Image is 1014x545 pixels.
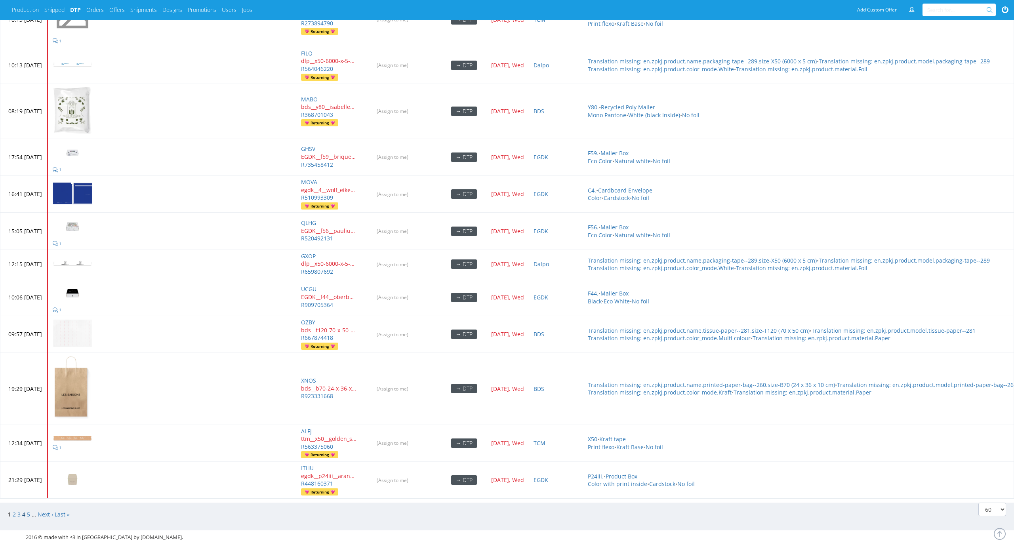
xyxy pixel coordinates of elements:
[53,282,92,304] img: version_two_editor_design.png
[38,511,53,518] a: Next ›
[301,293,362,301] a: EGDK__f44__oberbusch__UCGU
[8,153,42,161] p: 17:54 [DATE]
[301,234,333,242] a: R520492131
[53,443,61,451] a: 1
[491,107,524,115] a: [DATE], Wed
[616,20,644,27] a: Kraft Base
[301,186,356,194] p: egdk__4__wolf_eike_galle_copywriting_concepting__MOVA
[616,443,644,451] a: Kraft Base
[451,189,477,199] div: → DTP
[534,61,549,69] a: Dalpo
[491,227,524,235] a: [DATE], Wed
[491,153,524,161] a: [DATE], Wed
[301,57,356,65] p: dlp__x50-6000-x-5-cm__artiga_jimenez__FILQ
[301,178,317,186] a: MOVA
[303,488,336,495] span: Returning
[588,223,598,231] a: F56.
[53,165,61,173] a: 1
[601,103,655,111] a: Recycled Poly Mailer
[301,50,313,57] a: FILQ
[53,305,61,313] a: 1
[301,260,362,268] a: dlp__x50-6000-x-5-cm__de_jesus__GXOP
[22,511,25,518] a: 4
[301,377,316,384] a: XNOS
[372,151,413,163] input: (Assign to me)
[109,6,125,14] a: Offers
[8,260,42,268] p: 12:15 [DATE]
[451,153,477,161] a: → DTP
[13,511,16,518] a: 2
[8,476,42,484] p: 21:29 [DATE]
[303,202,336,210] span: Returning
[8,227,42,235] p: 15:05 [DATE]
[588,231,612,239] a: Eco Color
[372,189,413,200] input: (Assign to me)
[8,330,42,338] p: 09:57 [DATE]
[372,105,413,117] input: (Assign to me)
[8,511,11,518] span: 1
[301,385,356,393] p: bds__b70-24-x-36-x-10-cm__les_saisons__XNOS
[372,437,413,449] input: (Assign to me)
[301,95,318,103] a: MABO
[301,392,333,400] a: R923331668
[301,427,312,435] a: ALFJ
[70,6,81,14] a: DTP
[59,241,61,246] span: 1
[451,385,477,392] a: → DTP
[301,435,362,443] a: ttm__x50__golden_sky_retail_ltd__ALFJ
[588,65,734,73] a: Translation missing: en.zpkj.product.color_mode.White
[588,57,817,65] a: Translation missing: en.zpkj.product.name.packaging-tape--289.size-X50 (6000 x 5 cm)
[8,385,42,393] p: 19:29 [DATE]
[588,111,626,119] a: Mono Pantone
[242,6,252,14] a: Jobs
[632,297,649,305] a: No foil
[301,111,333,118] a: R368701043
[534,330,544,338] a: BDS
[927,4,988,16] input: Search for...
[301,343,338,350] a: Returning
[534,107,544,115] a: BDS
[303,74,336,81] span: Returning
[451,16,477,23] a: → DTP
[588,443,614,451] a: Print flexo
[491,330,524,338] a: [DATE], Wed
[451,439,477,447] a: → DTP
[534,476,548,484] a: EGDK
[303,119,336,126] span: Returning
[8,107,42,115] p: 08:19 [DATE]
[301,326,356,334] p: bds__t120-70-x-50-cm__pruvost__OZBY
[451,260,477,268] a: → DTP
[301,268,333,275] a: R659807692
[451,61,477,69] a: → DTP
[53,436,92,442] img: version_two_editor_design
[588,257,817,264] a: Translation missing: en.zpkj.product.name.packaging-tape--289.size-X50 (6000 x 5 cm)
[632,194,649,202] a: No foil
[222,6,236,14] a: Users
[372,59,413,71] input: (Assign to me)
[491,385,524,393] a: [DATE], Wed
[8,293,42,301] p: 10:06 [DATE]
[534,190,548,198] a: EGDK
[653,231,670,239] a: No foil
[301,153,362,161] a: EGDK__f59__briquet__GHSV
[372,292,413,303] input: (Assign to me)
[301,301,333,309] a: R909705364
[451,330,477,339] div: → DTP
[372,259,413,270] input: (Assign to me)
[534,16,545,23] a: TCM
[451,330,477,338] a: → DTP
[451,107,477,116] div: → DTP
[53,355,92,420] img: version_two_editor_design.png
[853,4,901,16] a: Add Custom Offer
[12,6,39,14] a: Production
[162,6,182,14] a: Designs
[491,439,524,447] a: [DATE], Wed
[588,389,732,396] a: Translation missing: en.zpkj.product.color_mode.Kraft
[301,326,362,334] a: bds__t120-70-x-50-cm__pruvost__OZBY
[53,141,92,164] img: version_two_editor_design
[451,476,477,484] a: → DTP
[53,61,92,67] img: version_two_editor_design
[451,438,477,448] div: → DTP
[599,435,626,443] a: Kraft tape
[301,318,315,326] a: OZBY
